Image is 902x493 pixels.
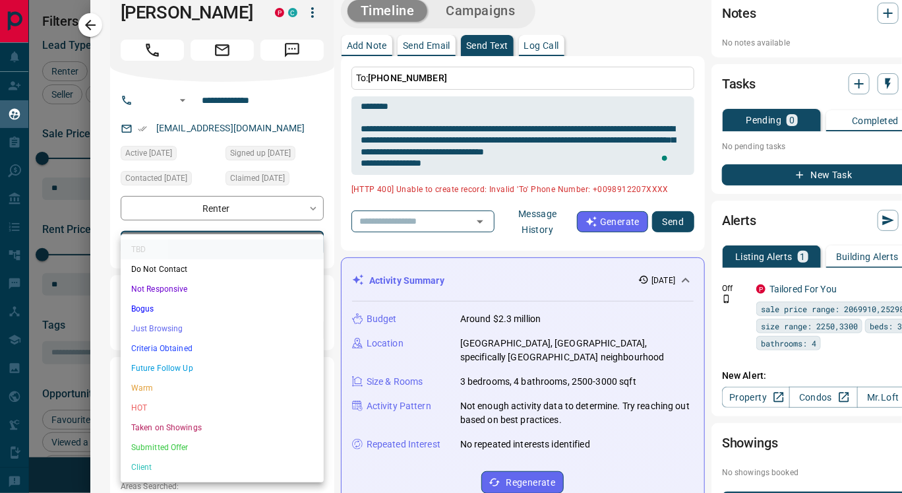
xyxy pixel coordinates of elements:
li: Do Not Contact [121,259,324,279]
li: Taken on Showings [121,418,324,438]
li: Just Browsing [121,319,324,339]
li: Criteria Obtained [121,339,324,358]
li: Future Follow Up [121,358,324,378]
li: Submitted Offer [121,438,324,457]
li: Client [121,457,324,477]
li: Bogus [121,299,324,319]
li: Warm [121,378,324,398]
li: Not Responsive [121,279,324,299]
li: HOT [121,398,324,418]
